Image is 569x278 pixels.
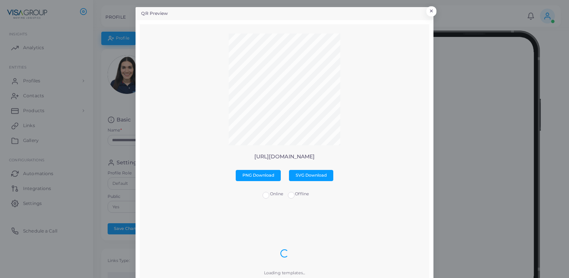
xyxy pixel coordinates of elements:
span: PNG Download [242,173,274,178]
span: Online [270,191,284,196]
p: [URL][DOMAIN_NAME] [145,154,423,160]
button: PNG Download [236,170,281,181]
button: Close [426,6,436,16]
button: SVG Download [289,170,333,181]
h5: QR Preview [141,10,168,17]
p: Loading templates... [264,270,305,276]
span: SVG Download [296,173,327,178]
span: Offline [295,191,309,196]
